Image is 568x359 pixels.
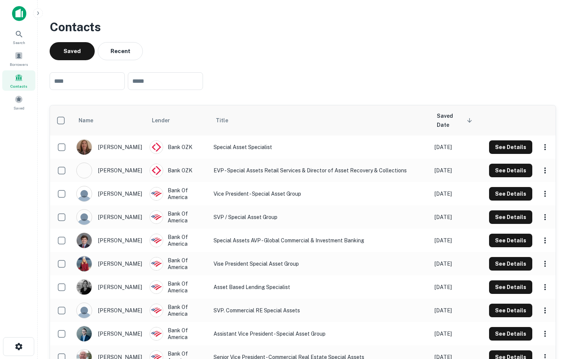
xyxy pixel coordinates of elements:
[210,159,431,182] td: EVP - Special Assets Retail Services & Director of Asset Recovery & Collections
[150,257,163,270] img: picture
[150,281,163,294] img: picture
[150,327,206,341] div: Bank Of America
[489,210,532,224] button: See Details
[98,42,143,60] button: Recent
[431,105,480,135] th: Saved Date
[150,210,206,224] div: Bank Of America
[77,210,92,225] img: 9c8pery4andzj6ohjkjp54ma2
[150,234,206,247] div: Bank Of America
[150,257,206,271] div: Bank Of America
[76,186,142,202] div: [PERSON_NAME]
[489,234,532,247] button: See Details
[50,18,556,36] h3: Contacts
[210,275,431,299] td: Asset Based Lending Specialist
[431,299,480,322] td: [DATE]
[489,164,532,177] button: See Details
[431,275,480,299] td: [DATE]
[76,326,142,342] div: [PERSON_NAME]
[437,111,474,129] span: Saved Date
[13,40,25,46] span: Search
[79,116,103,125] span: Name
[77,163,92,178] img: 1652117646066
[2,70,35,91] a: Contacts
[489,327,532,341] button: See Details
[77,326,92,341] img: 1709857945042
[489,187,532,201] button: See Details
[77,186,92,201] img: 9c8pery4andzj6ohjkjp54ma2
[150,141,163,154] img: picture
[150,327,163,340] img: picture
[150,304,206,317] div: Bank Of America
[210,205,431,229] td: SVP / Special Asset Group
[77,233,92,248] img: 1554319126192
[2,27,35,47] a: Search
[76,279,142,295] div: [PERSON_NAME]
[431,159,480,182] td: [DATE]
[77,140,92,155] img: 1692070154361
[150,187,206,201] div: Bank Of America
[150,211,163,224] img: picture
[76,233,142,248] div: [PERSON_NAME]
[50,42,95,60] button: Saved
[10,83,27,89] span: Contacts
[76,139,142,155] div: [PERSON_NAME]
[150,234,163,247] img: picture
[210,229,431,252] td: Special Assets AVP - Global Commercial & Investment Banking
[210,252,431,275] td: Vise President Special Asset Group
[431,205,480,229] td: [DATE]
[216,116,238,125] span: Title
[150,304,163,317] img: picture
[14,105,24,111] span: Saved
[489,140,532,154] button: See Details
[150,280,206,294] div: Bank Of America
[431,322,480,345] td: [DATE]
[210,322,431,345] td: Assistant Vice President - Special Asset Group
[210,105,431,135] th: Title
[489,304,532,317] button: See Details
[210,135,431,159] td: Special Asset Specialist
[431,135,480,159] td: [DATE]
[150,164,163,177] img: picture
[10,61,28,67] span: Borrowers
[489,280,532,294] button: See Details
[76,209,142,225] div: [PERSON_NAME]
[150,164,206,177] div: Bank OZK
[77,303,92,318] img: 9c8pery4andzj6ohjkjp54ma2
[431,182,480,205] td: [DATE]
[489,257,532,271] button: See Details
[431,252,480,275] td: [DATE]
[210,299,431,322] td: SVP. Commercial RE Special Assets
[76,256,142,272] div: [PERSON_NAME]
[76,163,142,178] div: [PERSON_NAME]
[431,229,480,252] td: [DATE]
[2,49,35,69] a: Borrowers
[150,187,163,200] img: picture
[146,105,210,135] th: Lender
[73,105,146,135] th: Name
[2,92,35,113] a: Saved
[77,280,92,295] img: 1613357598827
[76,303,142,318] div: [PERSON_NAME]
[12,6,26,21] img: capitalize-icon.png
[150,140,206,154] div: Bank OZK
[152,116,180,125] span: Lender
[210,182,431,205] td: Vice President - Special Asset Group
[77,256,92,271] img: 1562412338622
